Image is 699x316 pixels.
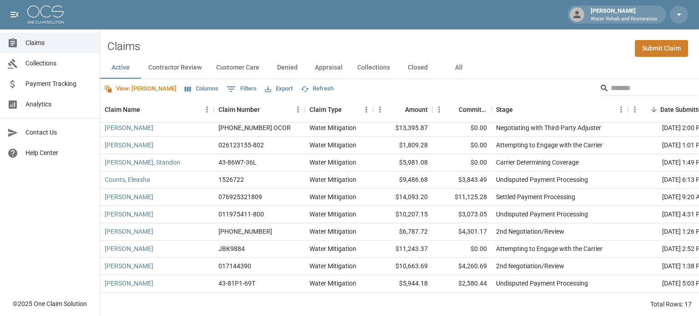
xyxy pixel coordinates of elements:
[491,97,628,122] div: Stage
[309,97,342,122] div: Claim Type
[432,137,491,154] div: $0.00
[438,57,479,79] button: All
[309,279,356,288] div: Water Mitigation
[182,82,221,96] button: Select columns
[218,279,255,288] div: 43-81P1-69T
[432,103,446,116] button: Menu
[218,140,264,150] div: 026123155-802
[432,241,491,258] div: $0.00
[105,97,140,122] div: Claim Name
[260,103,273,116] button: Sort
[218,123,291,132] div: 01-008-967942 OCOR
[263,82,295,96] button: Export
[635,40,688,57] a: Submit Claim
[218,158,257,167] div: 43-86W7-36L
[432,120,491,137] div: $0.00
[105,123,153,132] a: [PERSON_NAME]
[373,97,432,122] div: Amount
[591,15,657,23] p: Water Rehab and Restoration
[309,244,356,253] div: Water Mitigation
[214,97,305,122] div: Claim Number
[105,244,153,253] a: [PERSON_NAME]
[373,103,387,116] button: Menu
[405,97,428,122] div: Amount
[496,261,564,271] div: 2nd Negotiation/Review
[309,123,356,132] div: Water Mitigation
[432,189,491,206] div: $11,125.28
[218,175,244,184] div: 1526722
[628,103,642,116] button: Menu
[309,210,356,219] div: Water Mitigation
[309,227,356,236] div: Water Mitigation
[102,82,179,96] button: View: [PERSON_NAME]
[342,103,355,116] button: Sort
[432,206,491,223] div: $3,073.05
[218,227,272,236] div: 01-008-898459
[496,227,564,236] div: 2nd Negotiation/Review
[107,40,140,53] h2: Claims
[25,148,92,158] span: Help Center
[100,57,141,79] button: Active
[105,279,153,288] a: [PERSON_NAME]
[5,5,24,24] button: open drawer
[350,57,397,79] button: Collections
[373,137,432,154] div: $1,809.28
[25,128,92,137] span: Contact Us
[373,206,432,223] div: $10,207.15
[373,171,432,189] div: $9,486.68
[140,103,153,116] button: Sort
[305,97,373,122] div: Claim Type
[105,140,153,150] a: [PERSON_NAME]
[496,244,603,253] div: Attempting to Engage with the Carrier
[432,275,491,292] div: $2,580.44
[218,97,260,122] div: Claim Number
[373,241,432,258] div: $11,243.37
[218,244,245,253] div: JBK9884
[200,103,214,116] button: Menu
[218,210,264,219] div: 011975411-800
[25,100,92,109] span: Analytics
[13,299,87,308] div: © 2025 One Claim Solution
[397,57,438,79] button: Closed
[27,5,64,24] img: ocs-logo-white-transparent.png
[309,140,356,150] div: Water Mitigation
[105,227,153,236] a: [PERSON_NAME]
[360,103,373,116] button: Menu
[100,57,699,79] div: dynamic tabs
[267,57,308,79] button: Denied
[218,261,251,271] div: 017144390
[432,223,491,241] div: $4,301.17
[291,103,305,116] button: Menu
[614,103,628,116] button: Menu
[218,192,262,201] div: 076925321809
[373,120,432,137] div: $13,395.87
[373,258,432,275] div: $10,663.69
[25,38,92,48] span: Claims
[587,6,661,23] div: [PERSON_NAME]
[105,158,180,167] a: [PERSON_NAME], Standon
[496,279,588,288] div: Undisputed Payment Processing
[648,103,660,116] button: Sort
[105,192,153,201] a: [PERSON_NAME]
[459,97,487,122] div: Committed Amount
[496,97,513,122] div: Stage
[496,175,588,184] div: Undisputed Payment Processing
[105,175,150,184] a: Counts, Eleasha
[209,57,267,79] button: Customer Care
[105,261,153,271] a: [PERSON_NAME]
[141,57,209,79] button: Contractor Review
[25,59,92,68] span: Collections
[392,103,405,116] button: Sort
[432,171,491,189] div: $3,843.49
[373,154,432,171] div: $5,981.08
[446,103,459,116] button: Sort
[373,275,432,292] div: $5,944.18
[373,223,432,241] div: $6,787.72
[513,103,526,116] button: Sort
[309,261,356,271] div: Water Mitigation
[299,82,336,96] button: Refresh
[309,158,356,167] div: Water Mitigation
[650,300,692,309] div: Total Rows: 17
[105,210,153,219] a: [PERSON_NAME]
[496,210,588,219] div: Undisputed Payment Processing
